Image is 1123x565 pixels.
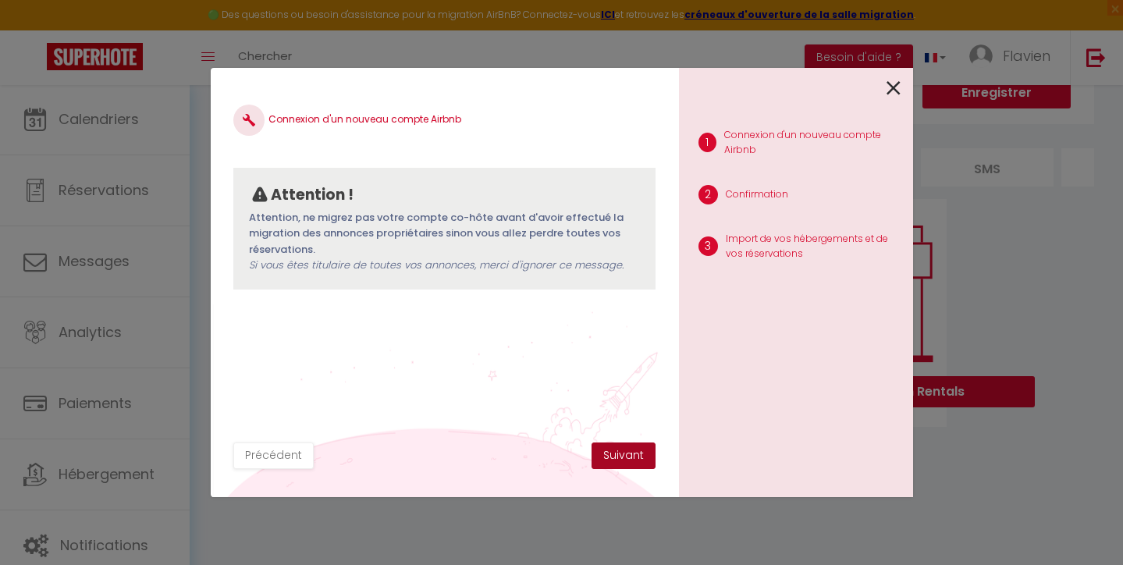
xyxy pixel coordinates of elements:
[726,187,788,202] p: Confirmation
[698,185,718,204] span: 2
[233,442,314,469] button: Précédent
[249,258,624,272] span: Si vous êtes titulaire de toutes vos annonces, merci d'ignorer ce message.
[12,6,59,53] button: Ouvrir le widget de chat LiveChat
[726,232,901,261] p: Import de vos hébergements et de vos réservations
[271,183,354,207] p: Attention !
[1057,495,1111,553] iframe: Chat
[233,105,655,136] h4: Connexion d'un nouveau compte Airbnb
[698,236,718,256] span: 3
[592,442,656,469] button: Suivant
[249,210,639,274] p: Attention, ne migrez pas votre compte co-hôte avant d'avoir effectué la migration des annonces pr...
[724,128,901,158] p: Connexion d'un nouveau compte Airbnb
[698,133,716,152] span: 1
